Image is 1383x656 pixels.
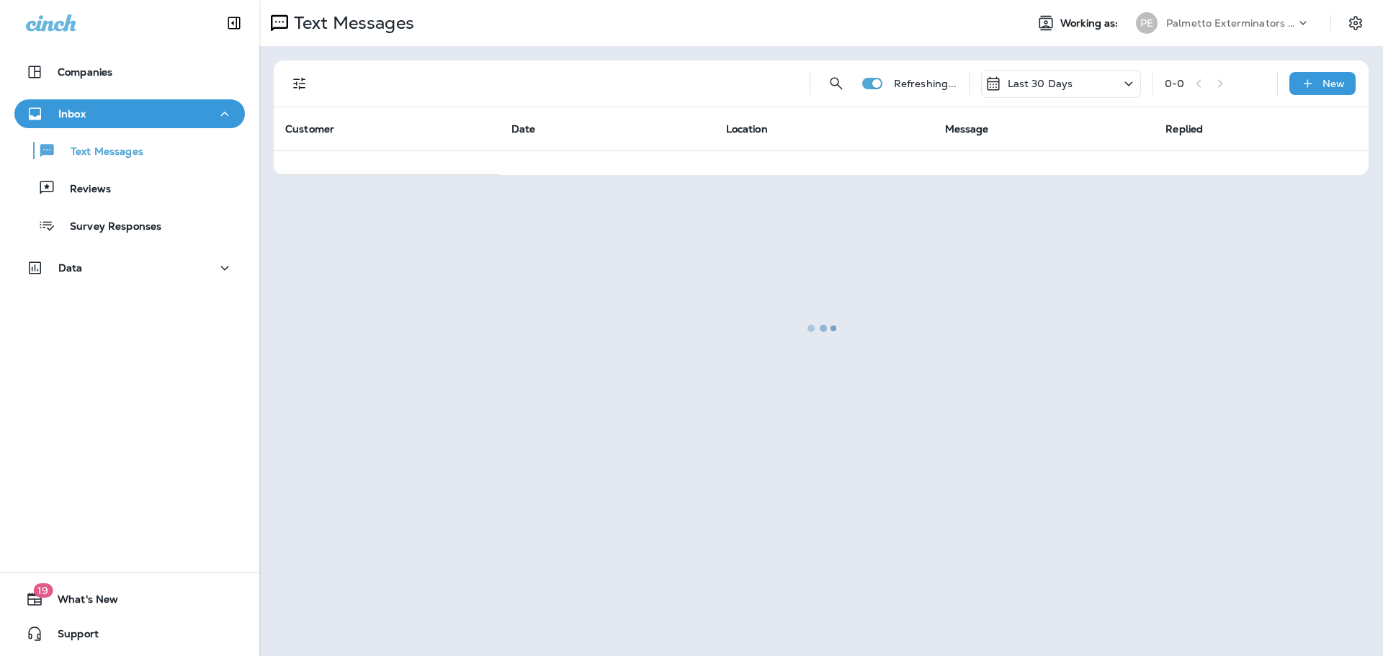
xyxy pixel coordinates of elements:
[14,585,245,614] button: 19What's New
[14,253,245,282] button: Data
[33,583,53,598] span: 19
[58,66,112,78] p: Companies
[43,593,118,611] span: What's New
[43,628,99,645] span: Support
[14,99,245,128] button: Inbox
[55,220,161,234] p: Survey Responses
[214,9,254,37] button: Collapse Sidebar
[14,619,245,648] button: Support
[58,108,86,120] p: Inbox
[14,173,245,203] button: Reviews
[14,58,245,86] button: Companies
[1322,78,1345,89] p: New
[55,183,111,197] p: Reviews
[14,210,245,241] button: Survey Responses
[14,135,245,166] button: Text Messages
[56,145,143,159] p: Text Messages
[58,262,83,274] p: Data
